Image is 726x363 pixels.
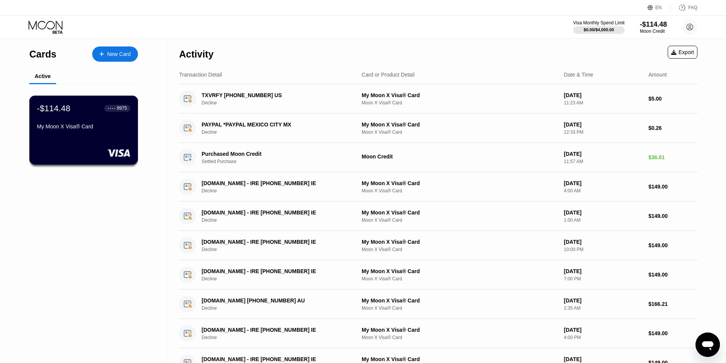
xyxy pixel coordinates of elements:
div: PAYPAL *PAYPAL MEXICO CITY MXDeclineMy Moon X Visa® CardMoon X Visa® Card[DATE]12:33 PM$0.26 [179,114,697,143]
div: [DATE] [564,356,643,362]
div: Active [35,73,51,79]
div: Moon X Visa® Card [362,305,558,311]
div: [DATE] [564,297,643,304]
div: Settled Purchase [202,159,361,164]
div: [DOMAIN_NAME] - IRE [PHONE_NUMBER] IEDeclineMy Moon X Visa® CardMoon X Visa® Card[DATE]4:00 AM$14... [179,172,697,201]
div: Moon Credit [640,29,667,34]
div: [DOMAIN_NAME] - IRE [PHONE_NUMBER] IE [202,268,349,274]
div: [DATE] [564,239,643,245]
div: Transaction Detail [179,72,222,78]
div: Moon X Visa® Card [362,247,558,252]
div: My Moon X Visa® Card [37,123,130,130]
iframe: Button to launch messaging window [696,333,720,357]
div: [DOMAIN_NAME] - IRE [PHONE_NUMBER] IEDeclineMy Moon X Visa® CardMoon X Visa® Card[DATE]1:00 AM$14... [179,201,697,231]
div: Amount [648,72,667,78]
div: [DOMAIN_NAME] - IRE [PHONE_NUMBER] IEDeclineMy Moon X Visa® CardMoon X Visa® Card[DATE]10:00 PM$1... [179,231,697,260]
div: Decline [202,276,361,281]
div: 4:00 AM [564,188,643,193]
div: Moon X Visa® Card [362,130,558,135]
div: Date & Time [564,72,593,78]
div: $0.00 / $4,000.00 [584,27,614,32]
div: FAQ [671,4,697,11]
div: EN [655,5,662,10]
div: FAQ [688,5,697,10]
div: ● ● ● ● [108,107,115,109]
div: New Card [107,51,131,58]
div: 10:00 PM [564,247,643,252]
div: 11:23 AM [564,100,643,106]
div: Decline [202,188,361,193]
div: $149.00 [648,330,697,336]
div: Purchased Moon CreditSettled PurchaseMoon Credit[DATE]11:57 AM$36.01 [179,143,697,172]
div: Decline [202,305,361,311]
div: 1:00 AM [564,217,643,223]
div: [DATE] [564,122,643,128]
div: EN [647,4,671,11]
div: [DOMAIN_NAME] - IRE [PHONE_NUMBER] IE [202,356,349,362]
div: My Moon X Visa® Card [362,268,558,274]
div: My Moon X Visa® Card [362,327,558,333]
div: Moon X Visa® Card [362,217,558,223]
div: Cards [29,49,56,60]
div: $36.01 [648,154,697,160]
div: Decline [202,100,361,106]
div: -$114.48Moon Credit [640,21,667,34]
div: My Moon X Visa® Card [362,297,558,304]
div: My Moon X Visa® Card [362,209,558,216]
div: [DOMAIN_NAME] [PHONE_NUMBER] AUDeclineMy Moon X Visa® CardMoon X Visa® Card[DATE]2:35 AM$166.21 [179,289,697,319]
div: Decline [202,247,361,252]
div: PAYPAL *PAYPAL MEXICO CITY MX [202,122,349,128]
div: [DATE] [564,268,643,274]
div: [DATE] [564,327,643,333]
div: $149.00 [648,213,697,219]
div: 4:00 PM [564,335,643,340]
div: -$114.48 [37,103,71,113]
div: TXVRFY [PHONE_NUMBER] USDeclineMy Moon X Visa® CardMoon X Visa® Card[DATE]11:23 AM$5.00 [179,84,697,114]
div: [DOMAIN_NAME] - IRE [PHONE_NUMBER] IE [202,180,349,186]
div: $149.00 [648,184,697,190]
div: 11:57 AM [564,159,643,164]
div: Card or Product Detail [362,72,415,78]
div: My Moon X Visa® Card [362,122,558,128]
div: [DOMAIN_NAME] - IRE [PHONE_NUMBER] IE [202,327,349,333]
div: Export [668,46,697,59]
div: Moon X Visa® Card [362,188,558,193]
div: Decline [202,130,361,135]
div: [DATE] [564,209,643,216]
div: Moon Credit [362,154,558,160]
div: $166.21 [648,301,697,307]
div: Visa Monthly Spend Limit$0.00/$4,000.00 [573,20,625,34]
div: New Card [92,46,138,62]
div: [DATE] [564,92,643,98]
div: 12:33 PM [564,130,643,135]
div: Moon X Visa® Card [362,100,558,106]
div: -$114.48 [640,21,667,29]
div: [DOMAIN_NAME] - IRE [PHONE_NUMBER] IEDeclineMy Moon X Visa® CardMoon X Visa® Card[DATE]4:00 PM$14... [179,319,697,348]
div: Moon X Visa® Card [362,335,558,340]
div: [DOMAIN_NAME] - IRE [PHONE_NUMBER] IE [202,209,349,216]
div: $0.26 [648,125,697,131]
div: [DOMAIN_NAME] - IRE [PHONE_NUMBER] IEDeclineMy Moon X Visa® CardMoon X Visa® Card[DATE]7:00 PM$14... [179,260,697,289]
div: 9975 [117,106,127,111]
div: My Moon X Visa® Card [362,92,558,98]
div: [DATE] [564,180,643,186]
div: $5.00 [648,96,697,102]
div: Export [671,49,694,55]
div: [DOMAIN_NAME] - IRE [PHONE_NUMBER] IE [202,239,349,245]
div: Decline [202,217,361,223]
div: 7:00 PM [564,276,643,281]
div: Activity [179,49,213,60]
div: Moon X Visa® Card [362,276,558,281]
div: [DOMAIN_NAME] [PHONE_NUMBER] AU [202,297,349,304]
div: Purchased Moon Credit [202,151,349,157]
div: My Moon X Visa® Card [362,239,558,245]
div: -$114.48● ● ● ●9975My Moon X Visa® Card [30,96,138,164]
div: My Moon X Visa® Card [362,356,558,362]
div: $149.00 [648,272,697,278]
div: TXVRFY [PHONE_NUMBER] US [202,92,349,98]
div: My Moon X Visa® Card [362,180,558,186]
div: Decline [202,335,361,340]
div: Visa Monthly Spend Limit [573,20,625,26]
div: 2:35 AM [564,305,643,311]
